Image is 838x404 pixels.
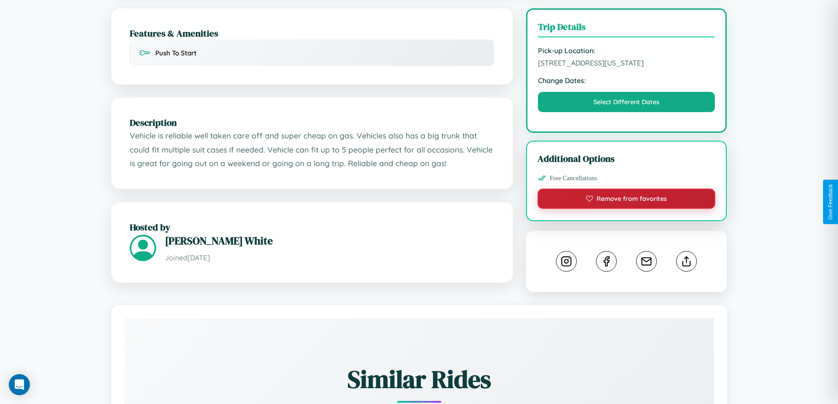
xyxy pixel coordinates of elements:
p: Joined [DATE] [165,251,494,264]
h3: Trip Details [538,20,715,37]
p: Vehicle is reliable well taken care off and super cheap on gas. Vehicles also has a big trunk tha... [130,129,494,171]
h2: Hosted by [130,221,494,233]
h2: Features & Amenities [130,27,494,40]
div: Give Feedback [827,184,834,220]
strong: Change Dates: [538,76,715,85]
span: Free Cancellations [550,175,597,182]
span: [STREET_ADDRESS][US_STATE] [538,58,715,67]
h3: [PERSON_NAME] White [165,233,494,248]
h2: Description [130,116,494,129]
h3: Additional Options [538,152,716,165]
button: Select Different Dates [538,92,715,112]
h2: Similar Rides [155,362,683,396]
strong: Pick-up Location: [538,46,715,55]
span: Push To Start [155,49,197,57]
button: Remove from favorites [538,189,716,209]
div: Open Intercom Messenger [9,374,30,395]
